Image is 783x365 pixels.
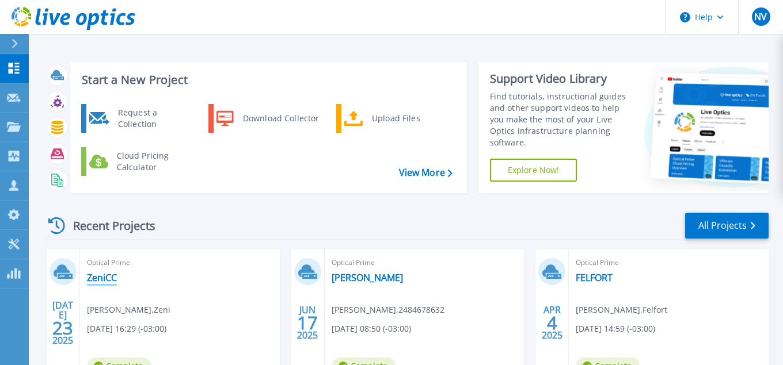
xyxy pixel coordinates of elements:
[490,91,634,148] div: Find tutorials, instructional guides and other support videos to help you make the most of your L...
[332,303,444,316] span: [PERSON_NAME] , 2484678632
[87,303,170,316] span: [PERSON_NAME] , Zeni
[111,150,196,173] div: Cloud Pricing Calculator
[332,256,518,269] span: Optical Prime
[541,302,563,344] div: APR 2025
[81,104,199,133] a: Request a Collection
[332,272,403,283] a: [PERSON_NAME]
[87,322,166,335] span: [DATE] 16:29 (-03:00)
[112,107,196,130] div: Request a Collection
[82,74,452,86] h3: Start a New Project
[490,159,577,182] a: Explore Now!
[87,272,117,283] a: ZeniCC
[44,212,171,240] div: Recent Projects
[81,147,199,176] a: Cloud Pricing Calculator
[87,256,273,269] span: Optical Prime
[208,104,326,133] a: Download Collector
[297,318,318,328] span: 17
[576,256,762,269] span: Optical Prime
[576,272,613,283] a: FELFORT
[685,213,769,239] a: All Projects
[52,323,73,333] span: 23
[754,12,767,21] span: NV
[490,71,634,86] div: Support Video Library
[399,167,453,178] a: View More
[52,302,74,344] div: [DATE] 2025
[576,303,667,316] span: [PERSON_NAME] , Felfort
[336,104,454,133] a: Upload Files
[332,322,411,335] span: [DATE] 08:50 (-03:00)
[297,302,318,344] div: JUN 2025
[576,322,655,335] span: [DATE] 14:59 (-03:00)
[237,107,324,130] div: Download Collector
[547,318,557,328] span: 4
[366,107,451,130] div: Upload Files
